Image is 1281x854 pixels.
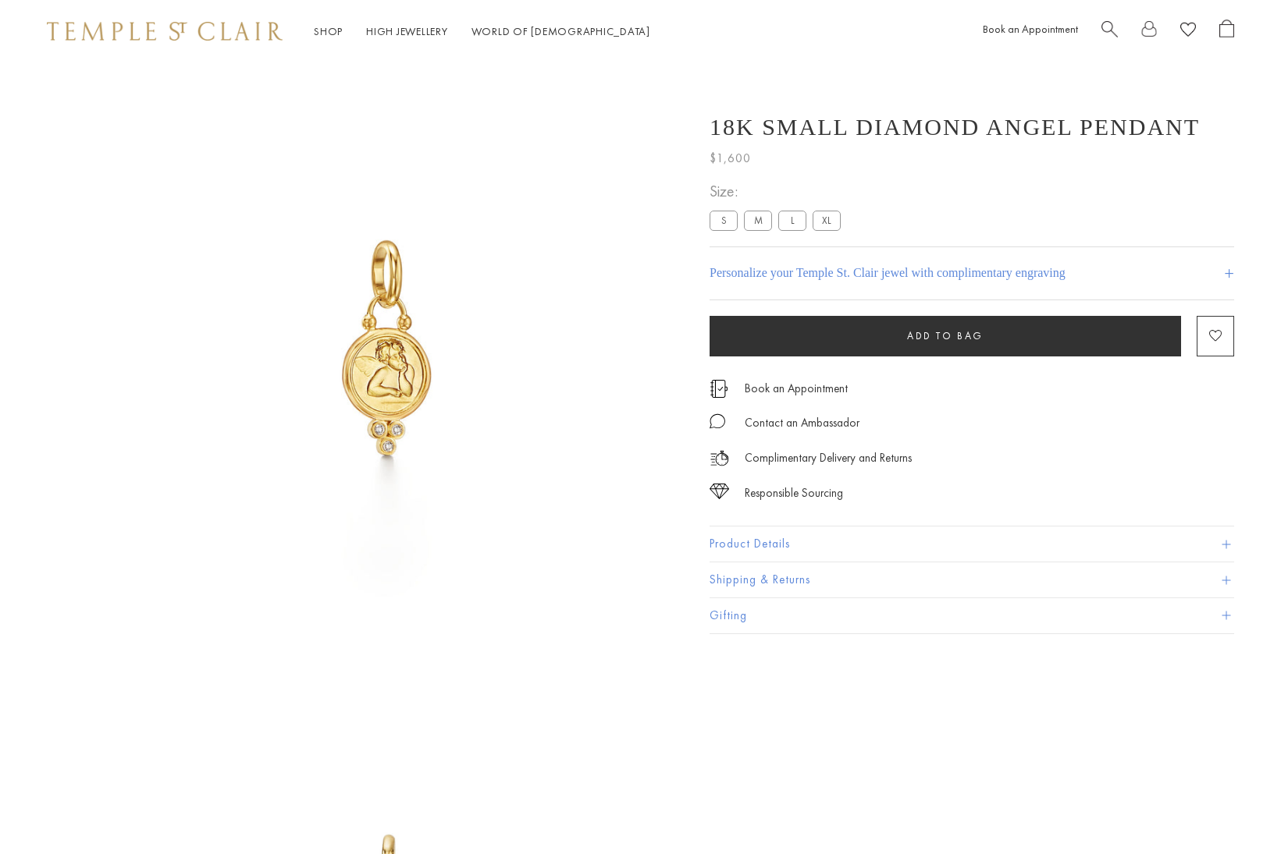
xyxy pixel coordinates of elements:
[1219,19,1234,44] a: Open Shopping Bag
[710,562,1234,597] button: Shipping & Returns
[745,413,859,433] div: Contact an Ambassador
[710,448,729,468] img: icon_delivery.svg
[710,598,1234,633] button: Gifting
[366,24,448,38] a: High JewelleryHigh Jewellery
[813,211,841,230] label: XL
[710,148,751,168] span: $1,600
[314,22,650,41] nav: Main navigation
[710,380,728,398] img: icon_appointment.svg
[744,211,772,230] label: M
[745,484,843,503] div: Responsible Sourcing
[745,380,848,397] a: Book an Appointment
[983,22,1078,36] a: Book an Appointment
[745,448,912,468] p: Complimentary Delivery and Returns
[1224,259,1234,288] h4: +
[1101,19,1118,44] a: Search
[778,211,806,230] label: L
[710,179,847,204] span: Size:
[471,24,650,38] a: World of [DEMOGRAPHIC_DATA]World of [DEMOGRAPHIC_DATA]
[47,22,283,41] img: Temple St. Clair
[710,484,729,499] img: icon_sourcing.svg
[1180,19,1196,44] a: View Wishlist
[710,114,1200,140] h1: 18K Small Diamond Angel Pendant
[710,316,1181,356] button: Add to bag
[710,413,725,429] img: MessageIcon-01_2.svg
[314,24,343,38] a: ShopShop
[907,329,984,342] span: Add to bag
[710,211,738,230] label: S
[101,62,672,633] img: AP10-DIGRN
[710,264,1066,282] h4: Personalize your Temple St. Clair jewel with complimentary engraving
[710,526,1234,562] button: Product Details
